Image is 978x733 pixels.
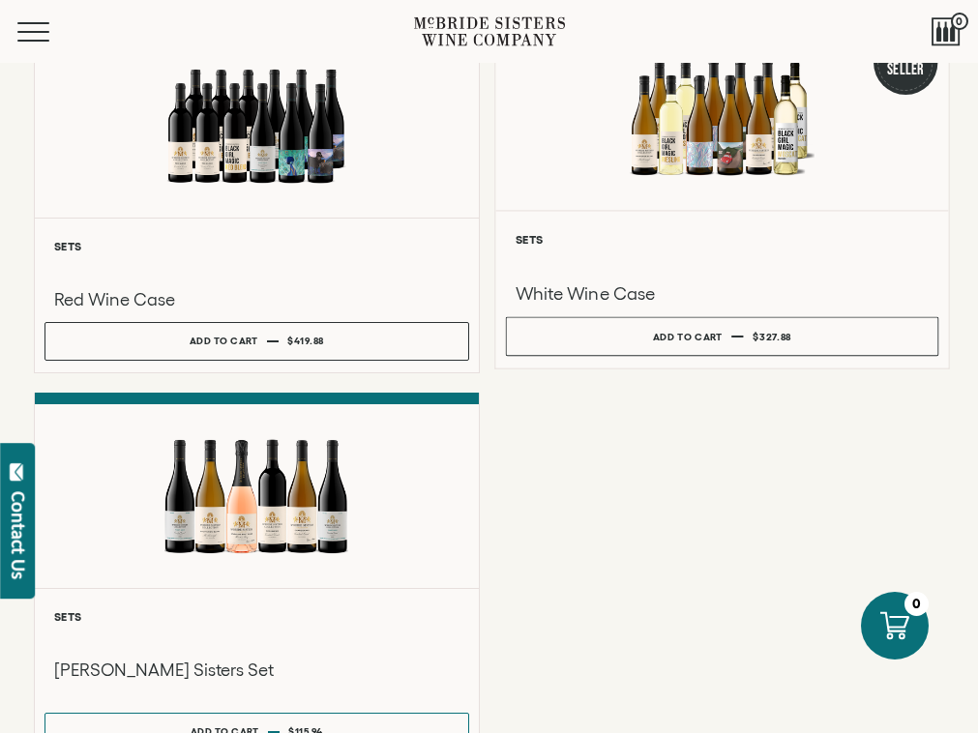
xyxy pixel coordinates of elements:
[9,491,28,579] div: Contact Us
[652,322,722,351] div: Add to cart
[753,331,790,341] span: $327.88
[54,658,459,683] h3: [PERSON_NAME] Sisters Set
[44,322,469,361] button: Add to cart $419.88
[34,22,480,373] a: Red Wine Case Sets Red Wine Case Add to cart $419.88
[54,240,459,252] h6: Sets
[515,281,928,308] h3: White Wine Case
[951,13,968,30] span: 0
[17,22,87,42] button: Mobile Menu Trigger
[505,316,937,356] button: Add to cart $327.88
[287,336,324,346] span: $419.88
[904,592,929,616] div: 0
[494,11,949,368] a: Best Seller White Wine Case Sets White Wine Case Add to cart $327.88
[515,232,928,245] h6: Sets
[54,287,459,312] h3: Red Wine Case
[190,327,258,355] div: Add to cart
[54,610,459,623] h6: Sets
